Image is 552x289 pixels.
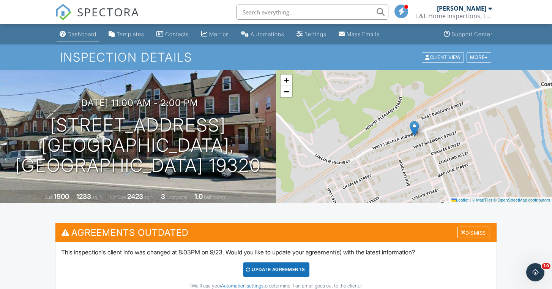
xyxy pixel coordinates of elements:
h1: [STREET_ADDRESS] [GEOGRAPHIC_DATA], [GEOGRAPHIC_DATA] 19320 [12,115,264,175]
div: Dismiss [457,227,489,238]
span: Lot Size [110,194,126,200]
a: Support Center [441,27,495,41]
span: sq. ft. [92,194,103,200]
span: bedrooms [166,194,187,200]
span: | [470,198,471,202]
div: 1233 [76,192,91,200]
div: Client View [422,52,464,62]
a: Metrics [198,27,232,41]
div: Support Center [452,31,492,37]
a: Zoom in [281,75,292,86]
a: Automations (Basic) [238,27,287,41]
a: Mass Emails [336,27,383,41]
input: Search everything... [237,5,388,20]
a: Client View [421,54,466,60]
a: SPECTORA [55,10,139,26]
h1: Inspection Details [60,51,492,64]
div: Dashboard [68,31,96,37]
a: Settings [293,27,330,41]
div: [PERSON_NAME] [437,5,486,12]
a: Leaflet [451,198,468,202]
div: 2423 [127,192,143,200]
a: Dashboard [57,27,99,41]
div: Templates [117,31,144,37]
div: 1900 [54,192,69,200]
img: Marker [410,121,419,137]
div: L&L Home Inspections, LLC [416,12,492,20]
span: sq.ft. [144,194,154,200]
a: © MapTiler [472,198,492,202]
h3: [DATE] 11:00 am - 2:00 pm [78,98,198,108]
span: + [284,75,289,85]
a: © OpenStreetMap contributors [494,198,550,202]
div: Contacts [165,31,189,37]
div: Mass Emails [347,31,380,37]
div: Automations [251,31,284,37]
span: − [284,87,289,96]
span: 10 [542,263,550,269]
div: Update Agreements [243,262,309,277]
div: 3 [161,192,165,200]
div: 1.0 [194,192,203,200]
h3: Agreements Outdated [55,223,496,242]
img: The Best Home Inspection Software - Spectora [55,4,72,21]
div: More [467,52,491,62]
div: (We'll use your to determine if an email goes out to the client.) [61,283,490,289]
a: Zoom out [281,86,292,97]
div: Settings [304,31,326,37]
a: Templates [106,27,147,41]
span: SPECTORA [77,4,139,20]
span: Built [44,194,53,200]
div: Metrics [209,31,229,37]
a: Automation settings [221,283,263,289]
a: Contacts [153,27,192,41]
span: bathrooms [204,194,226,200]
iframe: Intercom live chat [526,263,544,281]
